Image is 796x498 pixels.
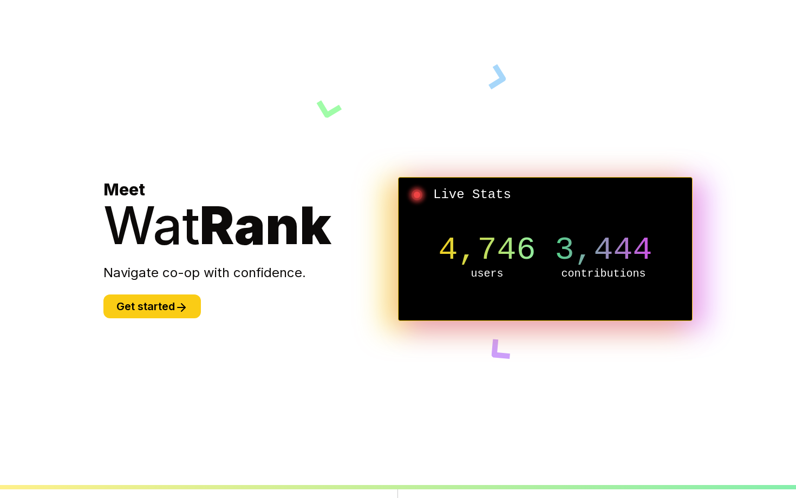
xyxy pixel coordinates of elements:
span: Rank [200,194,331,257]
p: users [429,266,545,281]
h2: Live Stats [407,186,683,204]
p: 4,746 [429,234,545,266]
a: Get started [103,302,201,312]
h1: Meet [103,180,398,251]
p: Navigate co-op with confidence. [103,264,398,281]
p: 3,444 [545,234,662,266]
span: Wat [103,194,200,257]
button: Get started [103,294,201,318]
p: contributions [545,266,662,281]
